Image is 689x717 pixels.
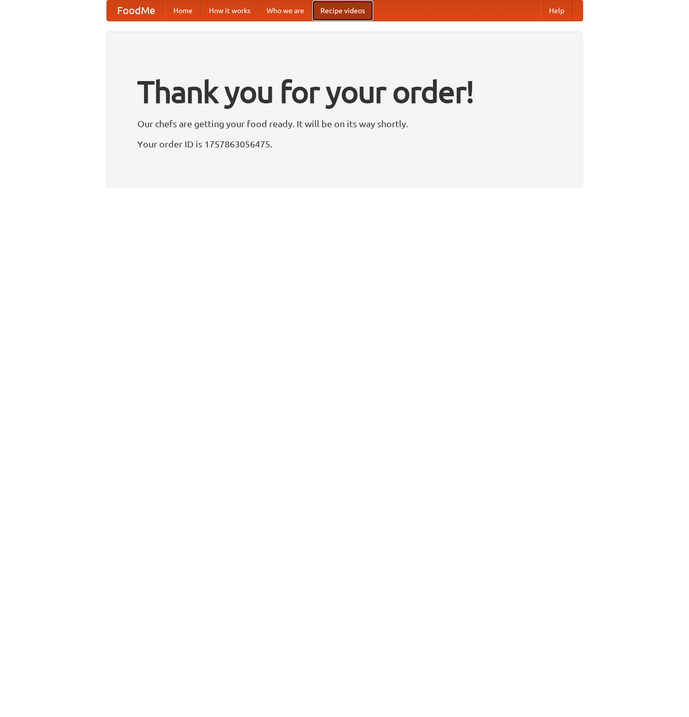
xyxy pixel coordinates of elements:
[137,136,552,152] p: Your order ID is 1757863056475.
[201,1,259,21] a: How it works
[165,1,201,21] a: Home
[312,1,373,21] a: Recipe videos
[137,67,552,116] h1: Thank you for your order!
[107,1,165,21] a: FoodMe
[137,116,552,131] p: Our chefs are getting your food ready. It will be on its way shortly.
[259,1,312,21] a: Who we are
[541,1,572,21] a: Help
